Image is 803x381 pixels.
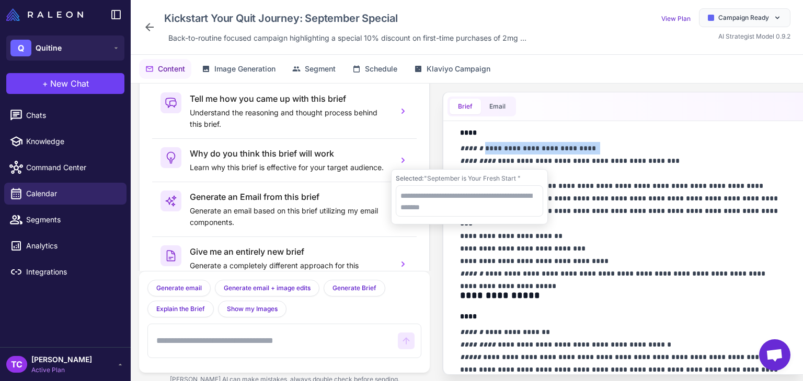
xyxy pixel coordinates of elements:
span: Explain the Brief [156,304,205,314]
span: New Chat [50,77,89,90]
span: Quitine [36,42,62,54]
span: Generate Brief [332,283,376,293]
a: Integrations [4,261,127,283]
span: AI Strategist Model 0.9.2 [718,32,790,40]
button: +New Chat [6,73,124,94]
span: Image Generation [214,63,276,75]
a: Calendar [4,183,127,205]
span: Chats [26,110,118,121]
span: + [42,77,48,90]
button: Generate Brief [324,280,385,296]
button: Explain the Brief [147,301,214,317]
span: Back-to-routine focused campaign highlighting a special 10% discount on first-time purchases of 2... [168,32,526,44]
span: Generate email [156,283,202,293]
p: Learn why this brief is effective for your target audience. [190,162,389,173]
span: Selected: [396,174,424,182]
span: Calendar [26,188,118,199]
a: Segments [4,209,127,231]
span: Segment [305,63,336,75]
div: Click to edit description [164,30,531,46]
span: Segments [26,214,118,225]
button: Show my Images [218,301,286,317]
span: Generate email + image edits [224,283,311,293]
span: [PERSON_NAME] [31,354,92,365]
a: Open chat [759,339,790,371]
span: Show my Images [227,304,278,314]
a: Knowledge [4,130,127,152]
img: Raleon Logo [6,8,83,21]
button: Brief [450,99,481,114]
span: Content [158,63,185,75]
a: Chats [4,104,127,126]
h3: Give me an entirely new brief [190,245,389,258]
button: Generate email + image edits [215,280,319,296]
a: View Plan [661,15,691,22]
div: TC [6,356,27,373]
span: Integrations [26,266,118,278]
button: Email [481,99,514,114]
p: Understand the reasoning and thought process behind this brief. [190,107,389,130]
span: Active Plan [31,365,92,375]
h3: Tell me how you came up with this brief [190,92,389,105]
span: Schedule [365,63,397,75]
span: Command Center [26,162,118,173]
div: Q [10,40,31,56]
button: Generate email [147,280,211,296]
h3: Why do you think this brief will work [190,147,389,160]
h3: Generate an Email from this brief [190,190,389,203]
button: Segment [286,59,342,79]
a: Command Center [4,157,127,178]
button: Image Generation [196,59,282,79]
a: Analytics [4,235,127,257]
span: Klaviyo Campaign [427,63,490,75]
button: Content [139,59,191,79]
span: Knowledge [26,136,118,147]
div: "September is Your Fresh Start " [396,174,543,183]
button: Schedule [346,59,404,79]
button: Klaviyo Campaign [408,59,497,79]
span: Campaign Ready [718,13,769,22]
span: Analytics [26,240,118,252]
button: QQuitine [6,35,124,61]
p: Generate an email based on this brief utilizing my email components. [190,205,389,228]
p: Generate a completely different approach for this campaign. [190,260,389,283]
div: Click to edit campaign name [160,8,531,28]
